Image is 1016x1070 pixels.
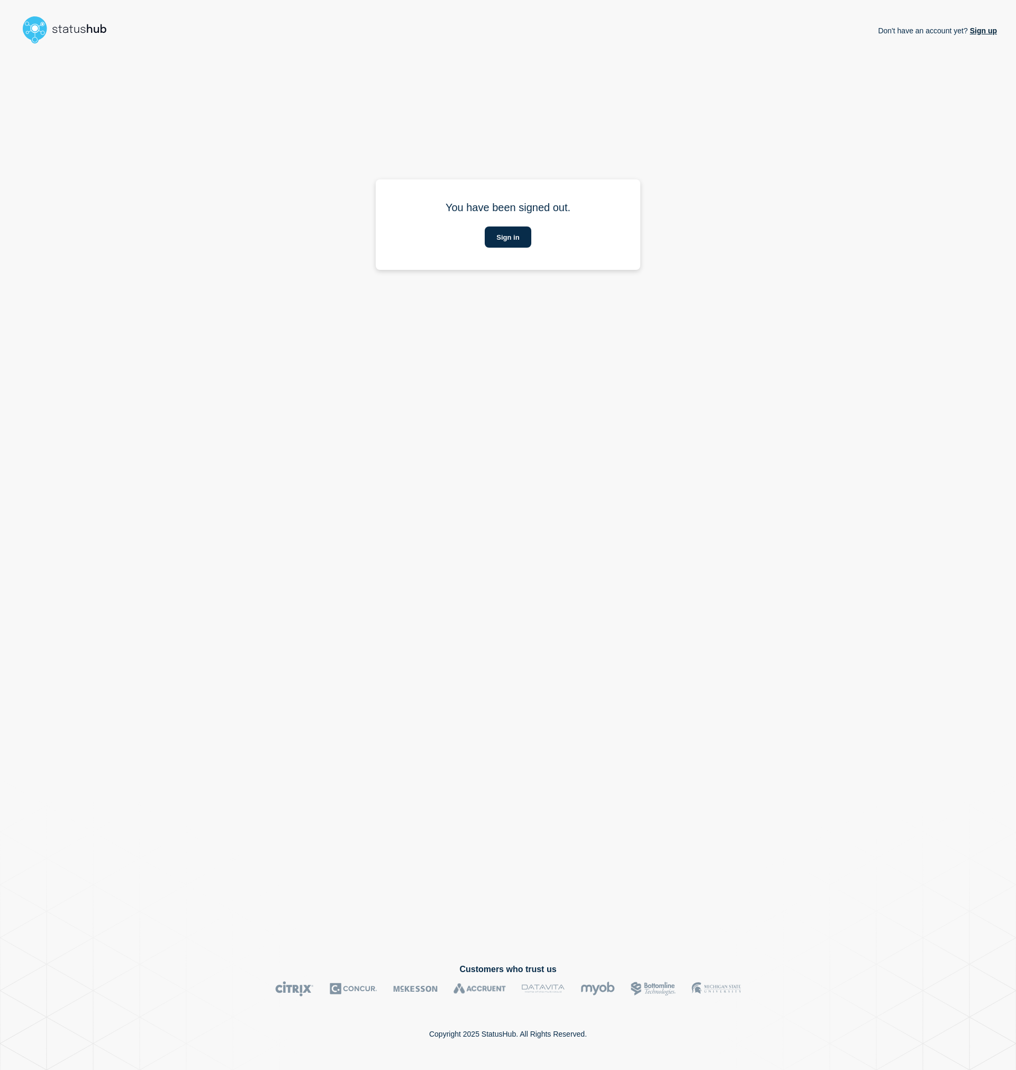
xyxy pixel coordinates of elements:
img: Accruent logo [453,981,506,996]
p: Don't have an account yet? [878,18,997,43]
h1: You have been signed out. [395,202,621,214]
img: StatusHub logo [19,13,120,47]
p: Copyright 2025 StatusHub. All Rights Reserved. [429,1030,587,1038]
img: Bottomline logo [631,981,676,996]
a: Sign up [968,26,997,35]
img: MSU logo [692,981,741,996]
img: Concur logo [330,981,377,996]
img: Citrix logo [275,981,314,996]
img: myob logo [580,981,615,996]
button: Sign in [485,226,531,248]
img: McKesson logo [393,981,438,996]
img: DataVita logo [522,981,565,996]
h2: Customers who trust us [19,965,997,974]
